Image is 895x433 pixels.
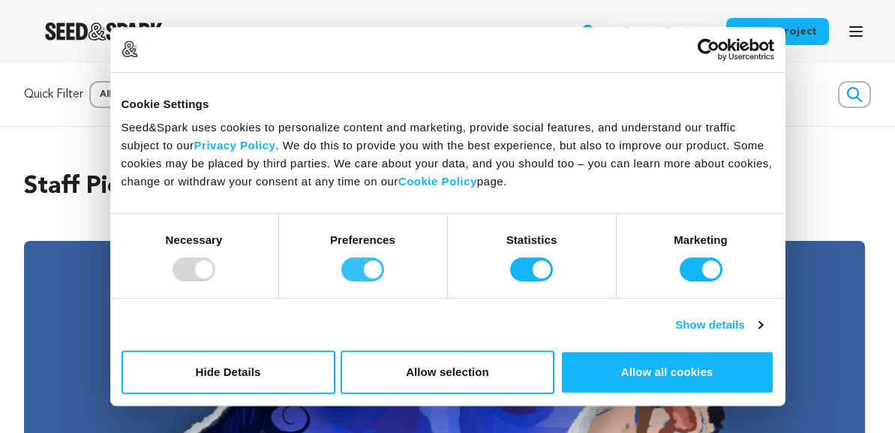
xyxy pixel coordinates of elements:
[506,233,557,246] strong: Statistics
[166,233,223,246] strong: Necessary
[675,316,762,334] a: Show details
[398,175,477,188] a: Cookie Policy
[611,18,717,45] a: Start a project
[643,38,774,61] a: Usercentrics Cookiebot - opens in a new window
[194,139,276,152] a: Privacy Policy
[330,233,395,246] strong: Preferences
[560,350,774,394] button: Allow all cookies
[674,233,728,246] strong: Marketing
[122,41,138,57] img: logo
[726,18,829,45] a: Fund a project
[45,23,163,41] a: Seed&Spark Homepage
[122,350,335,394] button: Hide Details
[341,350,554,394] button: Allow selection
[24,169,871,205] h2: Staff Picks
[122,119,774,191] div: Seed&Spark uses cookies to personalize content and marketing, provide social features, and unders...
[45,23,163,41] img: Seed&Spark Logo Dark Mode
[24,86,83,104] p: Quick Filter
[122,95,774,113] div: Cookie Settings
